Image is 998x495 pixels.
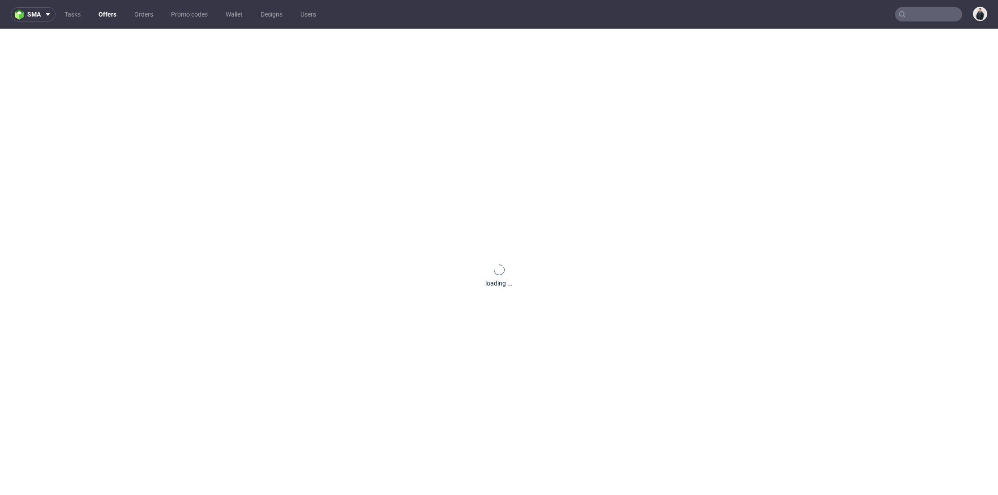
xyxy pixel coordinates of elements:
img: Adrian Margula [974,8,986,20]
a: Promo codes [166,7,213,21]
a: Orders [129,7,158,21]
img: logo [15,9,27,20]
a: Offers [93,7,122,21]
div: loading ... [485,279,513,288]
a: Wallet [220,7,248,21]
a: Users [295,7,321,21]
a: Designs [255,7,288,21]
a: Tasks [59,7,86,21]
button: sma [11,7,56,21]
span: sma [27,11,41,17]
